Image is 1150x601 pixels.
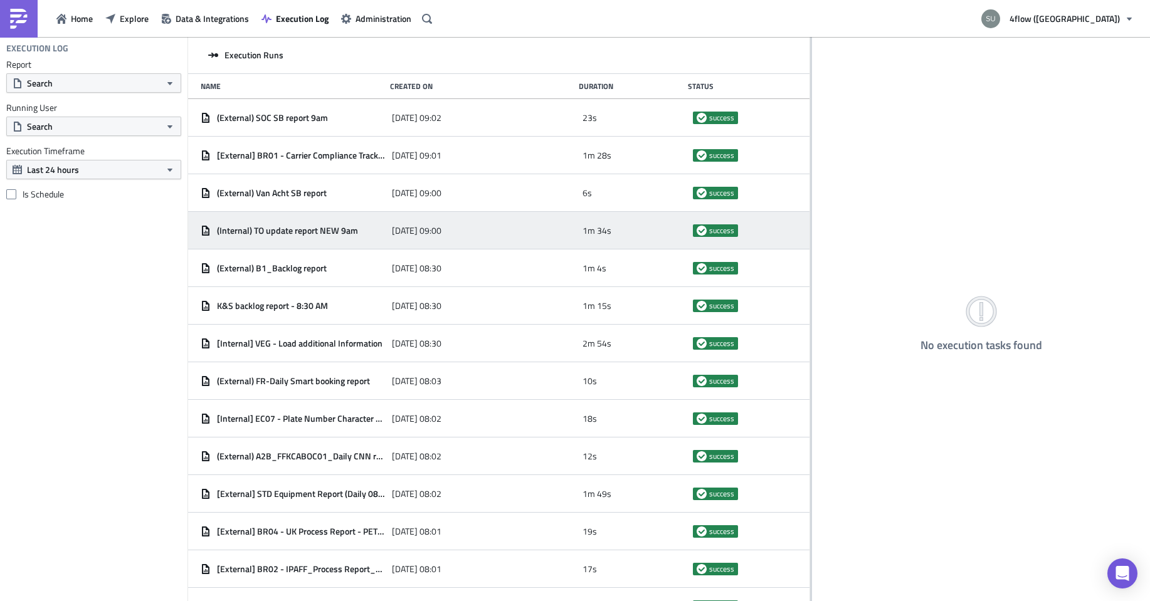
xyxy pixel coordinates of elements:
span: success [697,301,707,311]
span: success [709,526,734,536]
span: success [709,263,734,273]
span: [External] BR04 - UK Process Report - PET+FOOD (08:00) [217,526,386,537]
span: [External] BR01 - Carrier Compliance Tracker [217,150,386,161]
span: (External) B1_Backlog report [217,263,327,274]
span: 6s [583,187,592,199]
span: success [709,113,734,123]
span: [DATE] 08:03 [392,375,441,387]
span: Explore [120,12,149,25]
button: Search [6,117,181,136]
button: Last 24 hours [6,160,181,179]
button: Administration [335,9,418,28]
span: Execution Runs [224,50,283,61]
span: 4flow ([GEOGRAPHIC_DATA]) [1010,12,1120,25]
span: 18s [583,413,597,424]
span: [External] STD Equipment Report (Daily 08:00) [217,488,386,499]
span: [DATE] 08:30 [392,263,441,274]
span: [DATE] 08:02 [392,488,441,499]
button: Explore [99,9,155,28]
span: (External) FR-Daily Smart booking report [217,375,370,387]
span: success [697,526,707,536]
img: Avatar [980,8,1001,29]
span: Data & Integrations [176,12,249,25]
label: Execution Timeframe [6,145,181,157]
span: [DATE] 09:01 [392,150,441,161]
span: [DATE] 09:00 [392,187,441,199]
span: success [709,188,734,198]
h4: Execution Log [6,43,68,54]
span: [External] BR02 - IPAFF_Process Report_PET+FOOD (08:00) [217,563,386,575]
span: 1m 34s [583,225,611,236]
div: Open Intercom Messenger [1107,558,1137,588]
span: Last 24 hours [27,163,79,176]
button: Execution Log [255,9,335,28]
span: 1m 4s [583,263,606,274]
span: success [697,188,707,198]
span: [DATE] 08:02 [392,413,441,424]
div: Name [201,81,384,91]
span: [DATE] 08:30 [392,300,441,311]
label: Report [6,59,181,70]
div: Duration [579,81,682,91]
span: 12s [583,451,597,462]
span: success [709,301,734,311]
span: success [709,226,734,236]
span: 1m 28s [583,150,611,161]
span: 19s [583,526,597,537]
span: success [697,376,707,386]
span: 10s [583,375,597,387]
span: Execution Log [276,12,329,25]
span: success [697,150,707,160]
span: 2m 54s [583,338,611,349]
span: success [697,113,707,123]
span: (Internal) TO update report NEW 9am [217,225,358,236]
span: success [697,489,707,499]
span: [DATE] 08:01 [392,563,441,575]
label: Running User [6,102,181,113]
span: (External) Van Acht SB report [217,187,327,199]
span: success [697,263,707,273]
span: success [709,414,734,424]
span: 1m 49s [583,488,611,499]
img: PushMetrics [9,9,29,29]
span: (External) A2B_FFKCABOC01_Daily CNN report (9:00) [217,451,386,462]
div: Created On [390,81,573,91]
span: success [709,489,734,499]
span: Home [71,12,93,25]
span: success [697,414,707,424]
span: [Internal] VEG - Load additional Information [217,338,382,349]
button: Search [6,73,181,93]
span: success [697,451,707,461]
span: [DATE] 08:01 [392,526,441,537]
div: Status [688,81,791,91]
button: Home [50,9,99,28]
span: [DATE] 08:30 [392,338,441,349]
span: Search [27,120,53,133]
span: [DATE] 09:00 [392,225,441,236]
span: K&S backlog report - 8:30 AM [217,300,328,311]
span: 1m 15s [583,300,611,311]
span: 17s [583,563,597,575]
span: [DATE] 08:02 [392,451,441,462]
button: 4flow ([GEOGRAPHIC_DATA]) [974,5,1141,33]
span: (External) SOC SB report 9am [217,112,328,123]
span: success [697,564,707,574]
span: Administration [356,12,411,25]
span: success [709,451,734,461]
label: Is Schedule [6,189,181,200]
span: success [709,376,734,386]
span: success [709,150,734,160]
span: success [697,226,707,236]
span: [Internal] EC07 - Plate Number Character Restrictions [217,413,386,424]
button: Data & Integrations [155,9,255,28]
h4: No execution tasks found [921,339,1042,352]
span: success [709,338,734,348]
span: Search [27,76,53,90]
span: success [709,564,734,574]
span: success [697,338,707,348]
